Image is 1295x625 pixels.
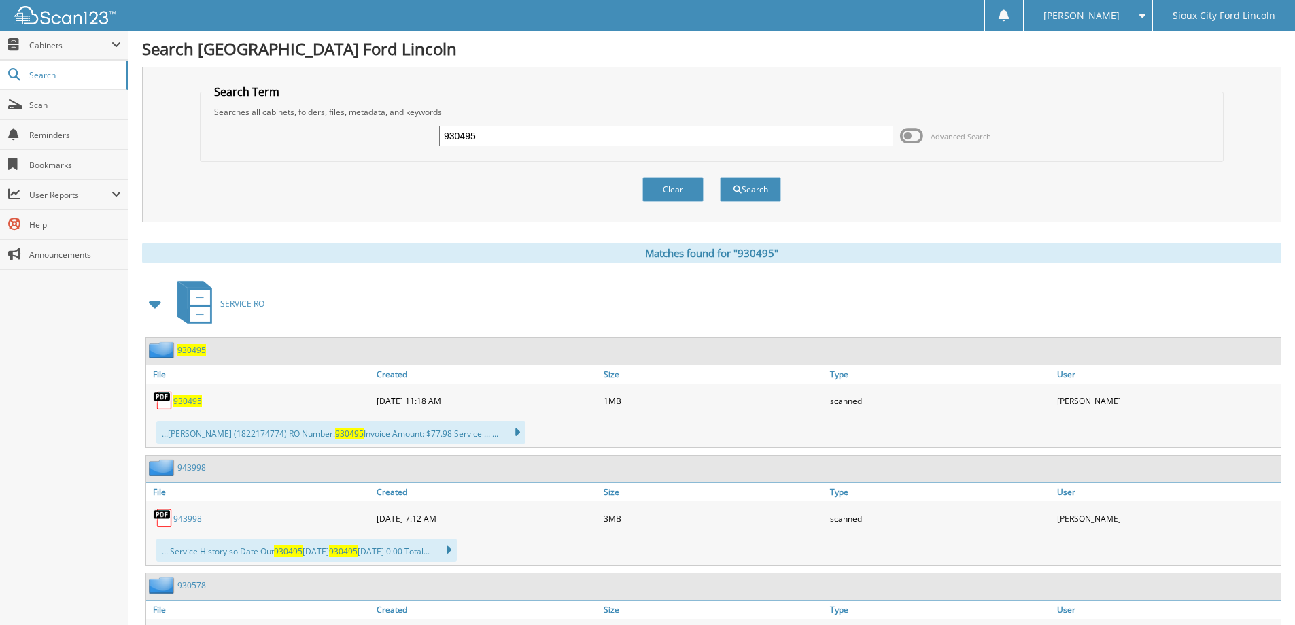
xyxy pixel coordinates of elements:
[1054,387,1281,414] div: [PERSON_NAME]
[29,129,121,141] span: Reminders
[1227,560,1295,625] iframe: Chat Widget
[827,365,1054,384] a: Type
[149,577,177,594] img: folder2.png
[149,341,177,358] img: folder2.png
[1173,12,1275,20] span: Sioux City Ford Lincoln
[29,39,111,51] span: Cabinets
[373,387,600,414] div: [DATE] 11:18 AM
[142,243,1281,263] div: Matches found for "930495"
[149,459,177,476] img: folder2.png
[1043,12,1120,20] span: [PERSON_NAME]
[600,505,827,532] div: 3MB
[173,513,202,524] a: 943998
[373,505,600,532] div: [DATE] 7:12 AM
[827,387,1054,414] div: scanned
[146,365,373,384] a: File
[600,387,827,414] div: 1MB
[931,131,991,141] span: Advanced Search
[827,505,1054,532] div: scanned
[720,177,781,202] button: Search
[1054,505,1281,532] div: [PERSON_NAME]
[177,344,206,356] a: 930495
[29,99,121,111] span: Scan
[220,298,264,309] span: SERVICE RO
[146,601,373,619] a: File
[29,189,111,201] span: User Reports
[29,249,121,260] span: Announcements
[1054,365,1281,384] a: User
[373,483,600,501] a: Created
[1054,601,1281,619] a: User
[373,601,600,619] a: Created
[207,84,286,99] legend: Search Term
[207,106,1216,118] div: Searches all cabinets, folders, files, metadata, and keywords
[274,545,303,557] span: 930495
[373,365,600,384] a: Created
[177,462,206,473] a: 943998
[827,483,1054,501] a: Type
[642,177,704,202] button: Clear
[153,508,173,528] img: PDF.png
[153,390,173,411] img: PDF.png
[29,159,121,171] span: Bookmarks
[600,601,827,619] a: Size
[600,365,827,384] a: Size
[29,219,121,231] span: Help
[329,545,358,557] span: 930495
[156,539,457,562] div: ... Service History so Date Out [DATE] [DATE] 0.00 Total...
[29,69,119,81] span: Search
[1054,483,1281,501] a: User
[177,579,206,591] a: 930578
[169,277,264,331] a: SERVICE RO
[600,483,827,501] a: Size
[173,395,202,407] a: 930495
[142,37,1281,60] h1: Search [GEOGRAPHIC_DATA] Ford Lincoln
[335,428,364,439] span: 930495
[827,601,1054,619] a: Type
[146,483,373,501] a: File
[14,6,116,24] img: scan123-logo-white.svg
[156,421,525,444] div: ...[PERSON_NAME] (1822174774) RO Number: Invoice Amount: $77.98 Service ... ...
